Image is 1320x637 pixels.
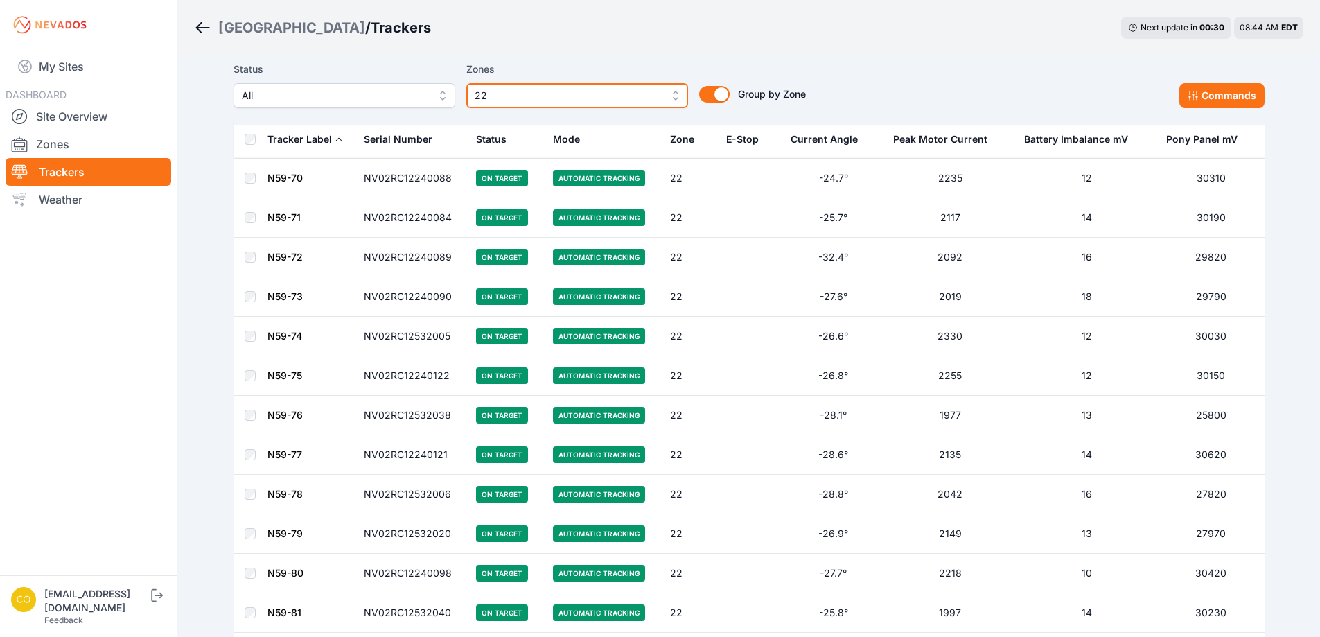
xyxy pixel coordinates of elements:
span: Automatic Tracking [553,565,645,582]
div: Battery Imbalance mV [1024,132,1128,146]
div: Zone [670,132,694,146]
td: 12 [1016,317,1157,356]
span: 22 [475,87,660,104]
td: 22 [662,277,718,317]
span: Automatic Tracking [553,288,645,305]
td: 10 [1016,554,1157,593]
td: 30150 [1158,356,1265,396]
a: N59-76 [267,409,303,421]
a: N59-77 [267,448,302,460]
td: 22 [662,198,718,238]
td: -28.8° [782,475,884,514]
span: On Target [476,249,528,265]
td: 2135 [885,435,1016,475]
img: controlroomoperator@invenergy.com [11,587,36,612]
span: Automatic Tracking [553,209,645,226]
a: Zones [6,130,171,158]
button: 22 [466,83,688,108]
td: 22 [662,554,718,593]
button: Pony Panel mV [1166,123,1249,156]
img: Nevados [11,14,89,36]
a: Trackers [6,158,171,186]
button: Serial Number [364,123,443,156]
td: 27970 [1158,514,1265,554]
a: N59-70 [267,172,303,184]
div: Serial Number [364,132,432,146]
span: On Target [476,446,528,463]
a: My Sites [6,50,171,83]
td: NV02RC12240084 [355,198,468,238]
div: Current Angle [791,132,858,146]
td: 2218 [885,554,1016,593]
span: Automatic Tracking [553,525,645,542]
div: Mode [553,132,580,146]
div: [EMAIL_ADDRESS][DOMAIN_NAME] [44,587,148,615]
td: 2019 [885,277,1016,317]
td: 2255 [885,356,1016,396]
a: N59-71 [267,211,301,223]
a: Feedback [44,615,83,625]
span: Automatic Tracking [553,446,645,463]
td: 2092 [885,238,1016,277]
span: On Target [476,170,528,186]
td: NV02RC12532038 [355,396,468,435]
td: 2117 [885,198,1016,238]
td: NV02RC12240098 [355,554,468,593]
td: 22 [662,317,718,356]
td: -27.7° [782,554,884,593]
td: NV02RC12532005 [355,317,468,356]
div: Tracker Label [267,132,332,146]
td: 29790 [1158,277,1265,317]
td: -28.1° [782,396,884,435]
span: On Target [476,209,528,226]
td: -25.7° [782,198,884,238]
td: -24.7° [782,159,884,198]
div: E-Stop [726,132,759,146]
button: Battery Imbalance mV [1024,123,1139,156]
a: N59-75 [267,369,302,381]
button: All [234,83,455,108]
span: / [365,18,371,37]
span: Next update in [1141,22,1197,33]
a: N59-73 [267,290,303,302]
span: On Target [476,288,528,305]
span: On Target [476,328,528,344]
div: Status [476,132,507,146]
td: -32.4° [782,238,884,277]
td: -26.8° [782,356,884,396]
button: Tracker Label [267,123,343,156]
div: Pony Panel mV [1166,132,1238,146]
a: N59-80 [267,567,303,579]
td: 22 [662,514,718,554]
td: 30190 [1158,198,1265,238]
td: 25800 [1158,396,1265,435]
button: Zone [670,123,705,156]
span: EDT [1281,22,1298,33]
td: 12 [1016,159,1157,198]
button: Mode [553,123,591,156]
td: 14 [1016,593,1157,633]
td: NV02RC12532020 [355,514,468,554]
a: N59-79 [267,527,303,539]
td: NV02RC12532006 [355,475,468,514]
a: N59-78 [267,488,303,500]
span: 08:44 AM [1240,22,1278,33]
td: NV02RC12532040 [355,593,468,633]
td: -27.6° [782,277,884,317]
td: 2330 [885,317,1016,356]
a: Weather [6,186,171,213]
td: 22 [662,159,718,198]
a: Site Overview [6,103,171,130]
td: NV02RC12240090 [355,277,468,317]
td: 16 [1016,238,1157,277]
span: Automatic Tracking [553,170,645,186]
td: 14 [1016,435,1157,475]
td: 22 [662,435,718,475]
span: On Target [476,525,528,542]
span: Automatic Tracking [553,328,645,344]
td: 29820 [1158,238,1265,277]
td: NV02RC12240122 [355,356,468,396]
td: 22 [662,396,718,435]
td: 27820 [1158,475,1265,514]
td: 1977 [885,396,1016,435]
